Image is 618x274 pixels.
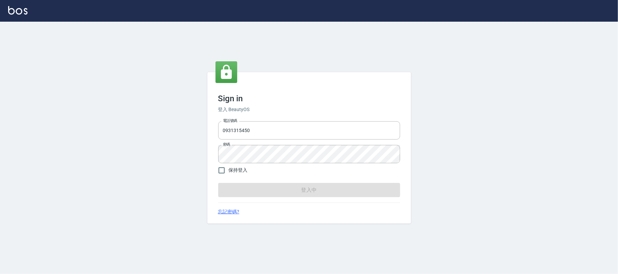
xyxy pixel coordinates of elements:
[223,118,237,123] label: 電話號碼
[218,94,400,103] h3: Sign in
[223,142,230,147] label: 密碼
[229,167,248,174] span: 保持登入
[218,208,240,215] a: 忘記密碼?
[218,106,400,113] h6: 登入 BeautyOS
[8,6,27,15] img: Logo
